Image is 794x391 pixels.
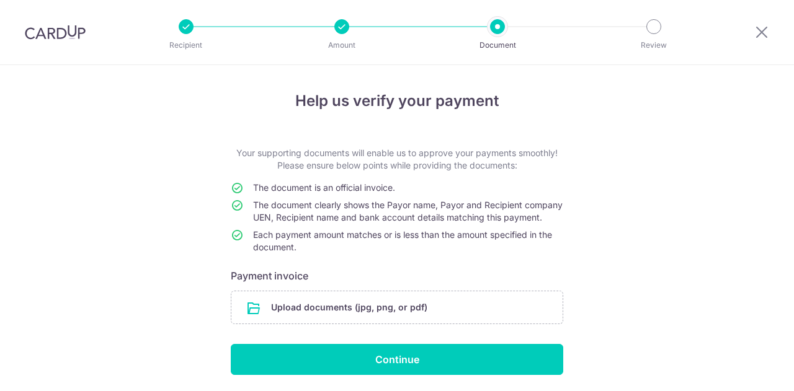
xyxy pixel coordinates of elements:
span: Each payment amount matches or is less than the amount specified in the document. [253,229,552,252]
span: The document clearly shows the Payor name, Payor and Recipient company UEN, Recipient name and ba... [253,200,563,222]
p: Amount [296,39,388,51]
p: Document [452,39,543,51]
span: The document is an official invoice. [253,182,395,193]
p: Recipient [140,39,232,51]
input: Continue [231,344,563,375]
img: CardUp [25,25,86,40]
iframe: Opens a widget where you can find more information [715,354,782,385]
p: Review [608,39,700,51]
h4: Help us verify your payment [231,90,563,112]
h6: Payment invoice [231,268,563,283]
p: Your supporting documents will enable us to approve your payments smoothly! Please ensure below p... [231,147,563,172]
div: Upload documents (jpg, png, or pdf) [231,291,563,324]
